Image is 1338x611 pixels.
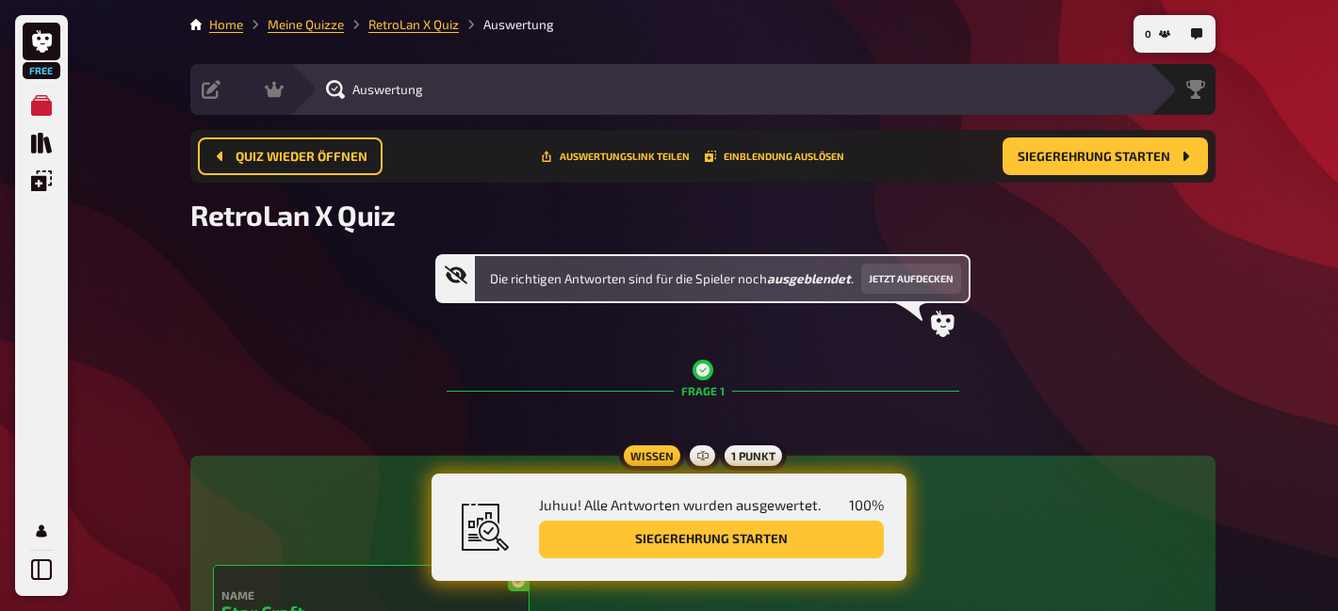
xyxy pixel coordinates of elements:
li: Meine Quizze [243,15,344,34]
a: Einblendungen [23,162,60,200]
span: Die richtigen Antworten sind für die Spieler noch . [490,269,854,288]
span: Auswertung [352,82,423,97]
a: Meine Quizze [268,17,344,32]
a: Mein Konto [23,512,60,550]
span: Juhuu! Alle Antworten wurden ausgewertet. [539,496,821,513]
li: RetroLan X Quiz [344,15,459,34]
span: Quiz wieder öffnen [236,151,367,164]
a: RetroLan X Quiz [368,17,459,32]
button: Jetzt aufdecken [861,264,961,294]
div: 1 Punkt [720,441,787,471]
span: RetroLan X Quiz [190,198,395,232]
button: Teile diese URL mit Leuten, die dir bei der Auswertung helfen dürfen. [541,151,690,162]
a: Meine Quizze [23,87,60,124]
li: Auswertung [459,15,554,34]
h4: Name [221,588,521,602]
button: Einblendung auslösen [705,151,844,162]
li: Home [209,15,243,34]
button: Quiz wieder öffnen [198,137,383,175]
a: Home [209,17,243,32]
div: Frage 1 [447,337,959,444]
button: Siegerehrung starten [539,521,884,558]
div: Wissen [619,441,685,471]
a: Quiz Sammlung [23,124,60,162]
span: Free [24,65,58,76]
span: 100 % [849,496,884,513]
b: ausgeblendet [767,271,851,286]
button: 0 [1137,19,1178,49]
span: 0 [1145,29,1151,40]
h2: Games aus den 90ern [213,493,1193,527]
button: Siegerehrung starten [1003,137,1208,175]
span: Siegerehrung starten [1018,151,1170,164]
